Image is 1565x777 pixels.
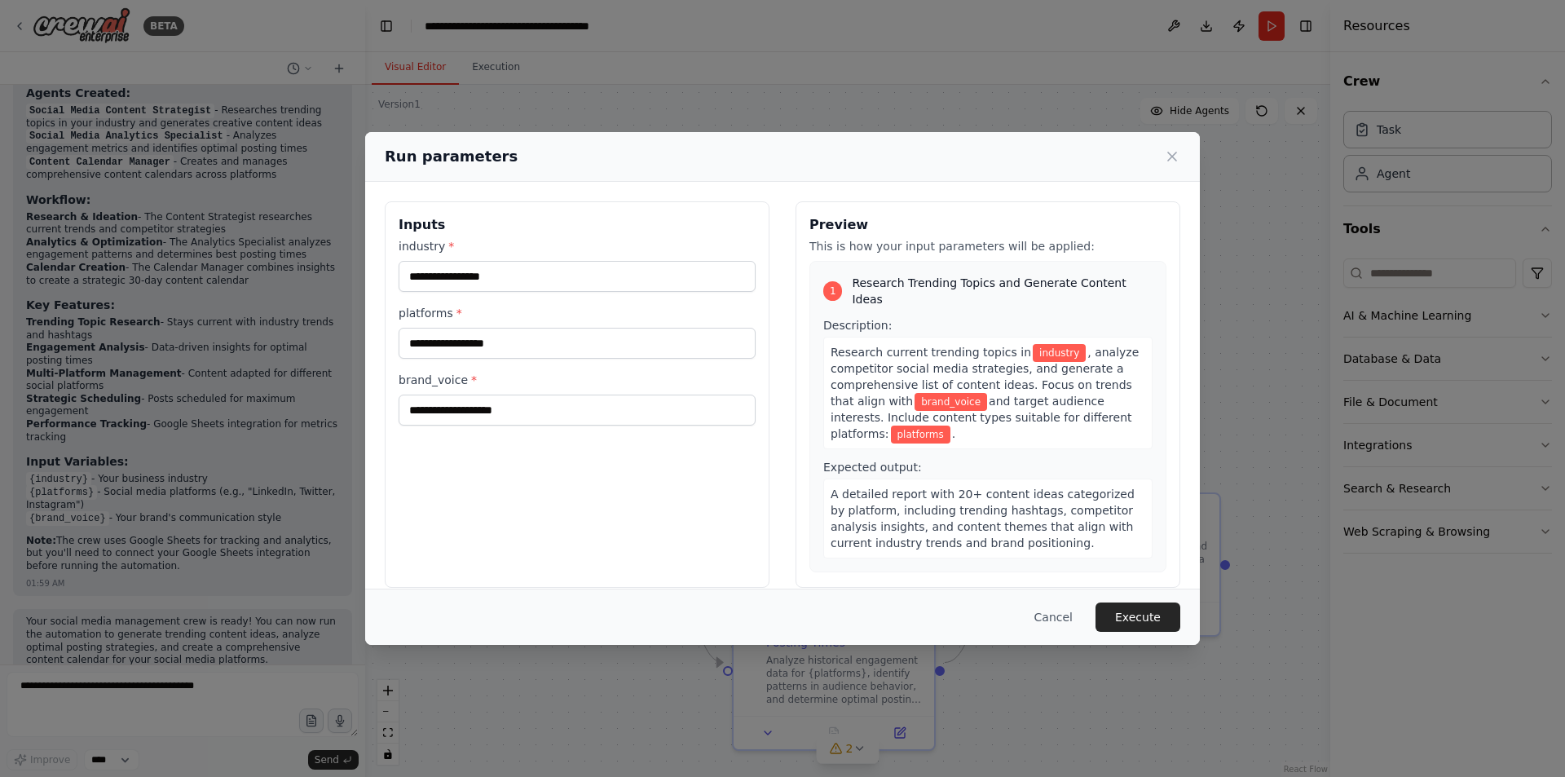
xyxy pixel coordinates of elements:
[915,393,987,411] span: Variable: brand_voice
[831,346,1031,359] span: Research current trending topics in
[823,281,842,301] div: 1
[952,427,955,440] span: .
[823,461,922,474] span: Expected output:
[852,275,1153,307] span: Research Trending Topics and Generate Content Ideas
[823,319,892,332] span: Description:
[831,488,1135,550] span: A detailed report with 20+ content ideas categorized by platform, including trending hashtags, co...
[891,426,950,444] span: Variable: platforms
[831,395,1132,440] span: and target audience interests. Include content types suitable for different platforms:
[1021,603,1086,632] button: Cancel
[809,238,1166,254] p: This is how your input parameters will be applied:
[399,215,756,235] h3: Inputs
[1095,603,1180,632] button: Execute
[399,238,756,254] label: industry
[1033,344,1086,362] span: Variable: industry
[399,305,756,321] label: platforms
[399,372,756,388] label: brand_voice
[809,215,1166,235] h3: Preview
[385,145,518,168] h2: Run parameters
